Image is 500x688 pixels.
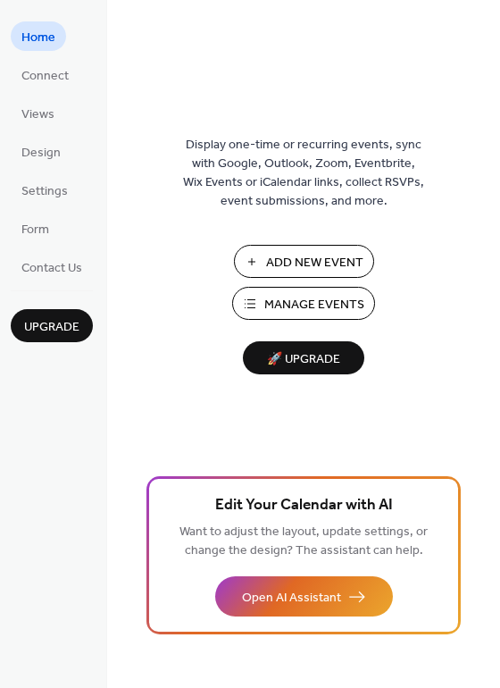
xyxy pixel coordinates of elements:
[243,341,364,374] button: 🚀 Upgrade
[21,105,54,124] span: Views
[21,144,61,163] span: Design
[179,520,428,563] span: Want to adjust the layout, update settings, or change the design? The assistant can help.
[21,221,49,239] span: Form
[21,67,69,86] span: Connect
[183,136,424,211] span: Display one-time or recurring events, sync with Google, Outlook, Zoom, Eventbrite, Wix Events or ...
[11,175,79,205] a: Settings
[11,137,71,166] a: Design
[11,252,93,281] a: Contact Us
[24,318,79,337] span: Upgrade
[21,259,82,278] span: Contact Us
[21,29,55,47] span: Home
[11,21,66,51] a: Home
[21,182,68,201] span: Settings
[11,309,93,342] button: Upgrade
[11,214,60,243] a: Form
[234,245,374,278] button: Add New Event
[242,589,341,608] span: Open AI Assistant
[254,348,354,372] span: 🚀 Upgrade
[266,254,363,273] span: Add New Event
[232,287,375,320] button: Manage Events
[11,60,79,89] a: Connect
[215,576,393,617] button: Open AI Assistant
[215,493,393,518] span: Edit Your Calendar with AI
[11,98,65,128] a: Views
[264,296,364,315] span: Manage Events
